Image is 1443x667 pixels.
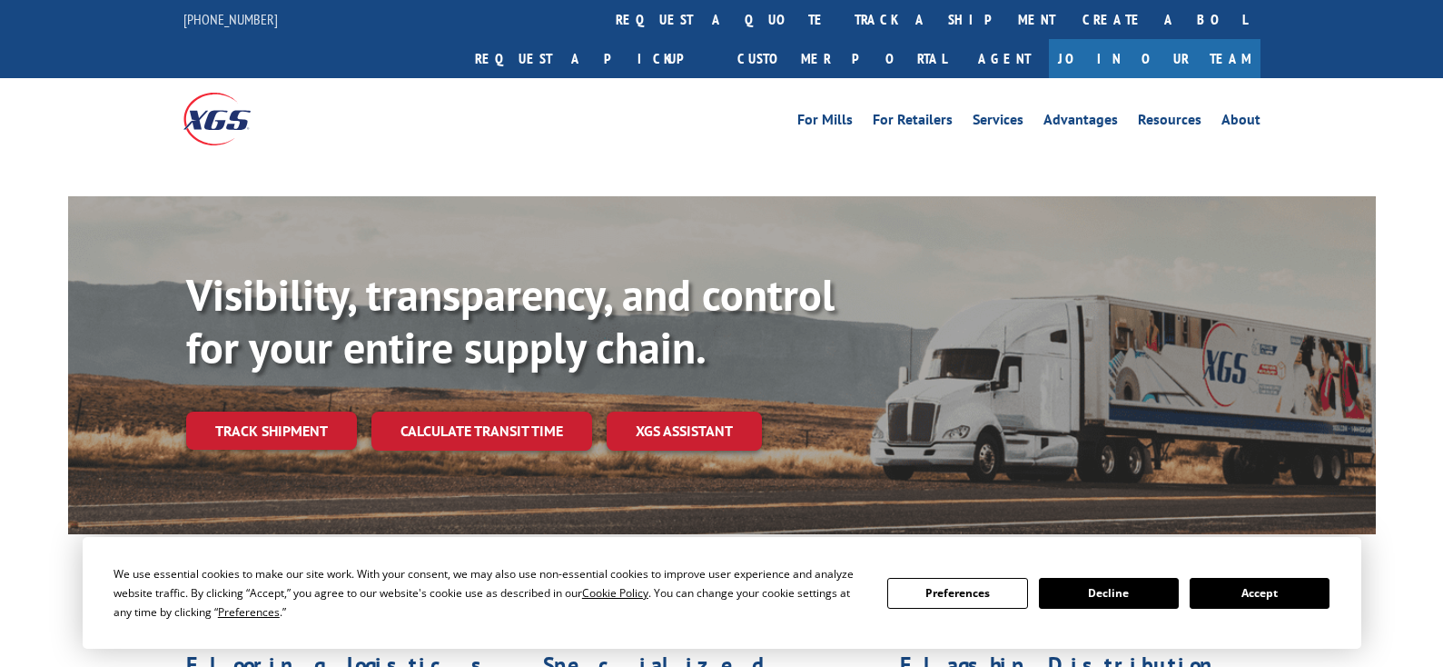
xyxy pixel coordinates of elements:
div: Cookie Consent Prompt [83,537,1361,649]
a: XGS ASSISTANT [607,412,762,451]
button: Preferences [887,578,1027,609]
button: Decline [1039,578,1179,609]
div: We use essential cookies to make our site work. With your consent, we may also use non-essential ... [114,564,865,622]
a: Join Our Team [1049,39,1260,78]
a: Request a pickup [461,39,724,78]
a: Track shipment [186,412,357,450]
a: Services [973,113,1023,133]
a: About [1221,113,1260,133]
button: Accept [1190,578,1329,609]
a: For Retailers [873,113,953,133]
a: [PHONE_NUMBER] [183,10,278,28]
b: Visibility, transparency, and control for your entire supply chain. [186,266,835,375]
a: For Mills [797,113,853,133]
a: Agent [960,39,1049,78]
a: Calculate transit time [371,412,592,451]
span: Preferences [218,604,280,620]
span: Cookie Policy [582,585,648,601]
a: Resources [1138,113,1201,133]
a: Customer Portal [724,39,960,78]
a: Advantages [1043,113,1118,133]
